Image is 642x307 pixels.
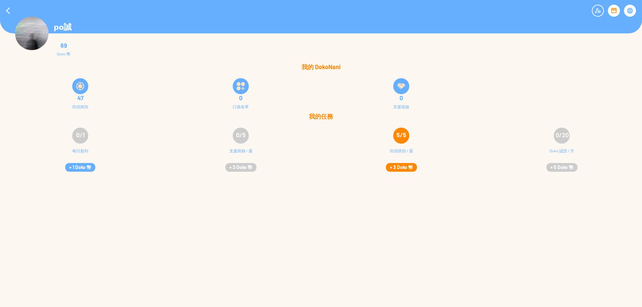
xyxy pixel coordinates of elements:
[65,163,95,172] button: + 1 Doko 幣
[76,82,84,90] img: snapShot.svg
[237,82,245,90] img: bucketListIcon.svg
[76,131,85,139] span: 0/1
[225,163,256,172] button: + 3 Doko 幣
[393,104,409,109] div: 支援前線
[233,104,249,109] div: 口袋名單
[556,131,569,139] span: 0/20
[57,42,71,49] div: 69
[57,51,71,56] div: Doko 幣
[386,163,417,172] button: + 3 Doko 幣
[397,82,405,90] img: frontLineSupply.svg
[546,163,577,172] button: + 5 Doko 幣
[72,104,88,109] div: 街頭抓拍
[390,148,413,161] div: 街頭抓拍 / 週
[325,95,477,101] div: 0
[229,148,252,161] div: 支援前線 / 週
[15,17,48,50] img: Visruth.jpg not found
[4,95,156,101] div: 47
[54,22,72,33] p: po誠
[236,131,246,139] span: 0/5
[72,148,88,161] div: 每日簽到
[165,95,317,101] div: 0
[549,148,574,161] div: Doko 認證 / 月
[397,131,406,139] span: 5/5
